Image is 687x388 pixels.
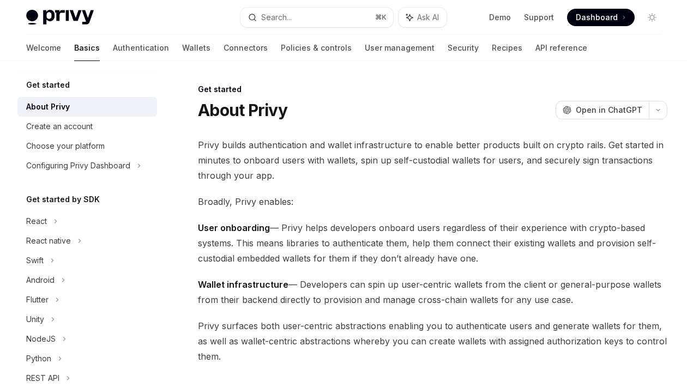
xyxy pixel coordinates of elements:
div: Unity [26,313,44,326]
a: Choose your platform [17,136,157,156]
img: light logo [26,10,94,25]
a: Recipes [492,35,522,61]
div: Flutter [26,293,49,306]
a: Dashboard [567,9,635,26]
a: Wallets [182,35,210,61]
div: React native [26,234,71,247]
span: Ask AI [417,12,439,23]
span: ⌘ K [375,13,387,22]
div: Create an account [26,120,93,133]
a: About Privy [17,97,157,117]
div: Search... [261,11,292,24]
div: About Privy [26,100,70,113]
button: Ask AI [399,8,447,27]
span: Privy surfaces both user-centric abstractions enabling you to authenticate users and generate wal... [198,318,667,364]
h1: About Privy [198,100,287,120]
div: REST API [26,372,59,385]
a: Authentication [113,35,169,61]
a: Create an account [17,117,157,136]
div: Android [26,274,55,287]
a: Demo [489,12,511,23]
a: Connectors [224,35,268,61]
div: Python [26,352,51,365]
span: Open in ChatGPT [576,105,642,116]
strong: User onboarding [198,222,270,233]
button: Search...⌘K [240,8,393,27]
button: Open in ChatGPT [556,101,649,119]
a: Security [448,35,479,61]
div: Swift [26,254,44,267]
button: Toggle dark mode [643,9,661,26]
a: Policies & controls [281,35,352,61]
strong: Wallet infrastructure [198,279,288,290]
a: User management [365,35,435,61]
a: API reference [535,35,587,61]
h5: Get started by SDK [26,193,100,206]
span: — Privy helps developers onboard users regardless of their experience with crypto-based systems. ... [198,220,667,266]
span: Privy builds authentication and wallet infrastructure to enable better products built on crypto r... [198,137,667,183]
h5: Get started [26,78,70,92]
div: Get started [198,84,667,95]
a: Support [524,12,554,23]
div: NodeJS [26,332,56,345]
span: — Developers can spin up user-centric wallets from the client or general-purpose wallets from the... [198,277,667,307]
div: Configuring Privy Dashboard [26,159,130,172]
span: Dashboard [576,12,618,23]
div: React [26,215,47,228]
span: Broadly, Privy enables: [198,194,667,209]
div: Choose your platform [26,140,105,153]
a: Basics [74,35,100,61]
a: Welcome [26,35,61,61]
